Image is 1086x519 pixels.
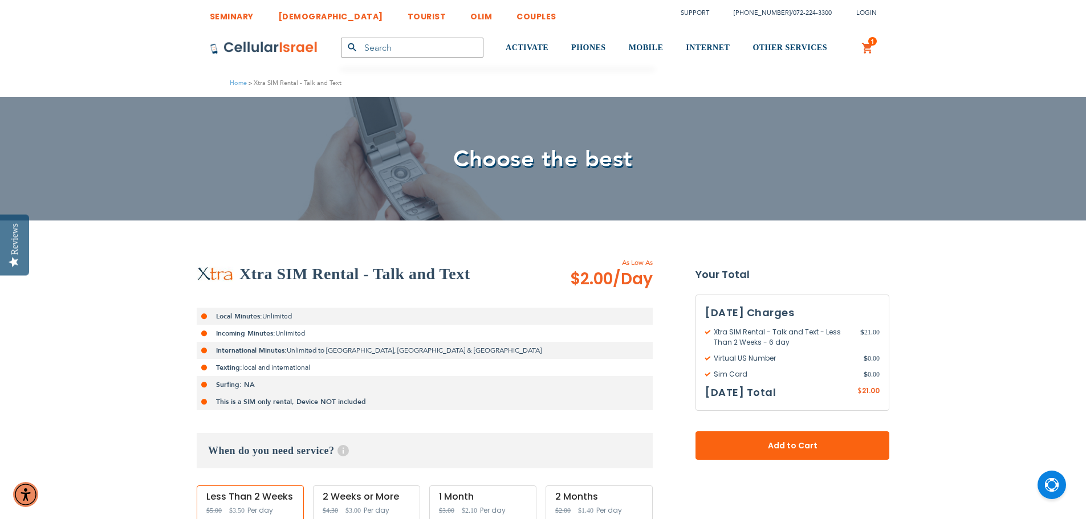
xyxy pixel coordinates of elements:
a: [PHONE_NUMBER] [734,9,791,17]
h2: Xtra SIM Rental - Talk and Text [239,263,470,285]
li: Xtra SIM Rental - Talk and Text [247,77,341,88]
h3: [DATE] Charges [705,304,880,321]
span: Login [856,9,877,17]
a: OLIM [470,3,492,24]
a: PHONES [571,27,606,70]
span: $2.00 [555,506,571,514]
div: 2 Weeks or More [323,492,410,502]
a: 072-224-3300 [793,9,832,17]
li: local and international [197,359,653,376]
a: OTHER SERVICES [753,27,827,70]
li: Unlimited [197,325,653,342]
span: $2.00 [570,268,653,291]
a: [DEMOGRAPHIC_DATA] [278,3,383,24]
a: INTERNET [686,27,730,70]
strong: This is a SIM only rental, Device NOT included [216,397,366,406]
span: Sim Card [705,369,864,379]
h3: [DATE] Total [705,384,776,401]
span: Per day [247,505,273,516]
span: INTERNET [686,43,730,52]
strong: Surfing: NA [216,380,255,389]
span: 0.00 [864,353,880,363]
button: Add to Cart [695,431,889,460]
span: Per day [480,505,506,516]
span: As Low As [539,258,653,268]
span: Per day [364,505,389,516]
span: $ [860,327,864,337]
span: $5.00 [206,506,222,514]
span: $3.00 [439,506,454,514]
div: 1 Month [439,492,527,502]
li: / [722,5,832,21]
span: Help [337,445,349,456]
span: $ [864,353,868,363]
span: $1.40 [578,506,593,514]
span: Virtual US Number [705,353,864,363]
span: MOBILE [629,43,664,52]
strong: International Minutes: [216,346,287,355]
span: $2.10 [462,506,477,514]
h3: When do you need service? [197,433,653,468]
span: 21.00 [860,327,880,348]
span: $ [857,386,862,397]
strong: Texting: [216,363,242,372]
a: Support [681,9,709,17]
span: $ [864,369,868,379]
span: 21.00 [862,386,880,395]
div: Accessibility Menu [13,482,38,507]
a: TOURIST [408,3,446,24]
span: Xtra SIM Rental - Talk and Text - Less Than 2 Weeks - 6 day [705,327,860,348]
div: Reviews [10,223,20,255]
span: Choose the best [453,144,633,175]
a: ACTIVATE [506,27,548,70]
span: PHONES [571,43,606,52]
a: Home [230,79,247,87]
span: 0.00 [864,369,880,379]
span: /Day [613,268,653,291]
span: ACTIVATE [506,43,548,52]
span: 1 [871,37,875,46]
a: MOBILE [629,27,664,70]
a: SEMINARY [210,3,254,24]
img: Xtra SIM Rental - Talk and Text [197,267,234,281]
span: Add to Cart [733,440,852,452]
span: OTHER SERVICES [753,43,827,52]
span: $3.50 [229,506,245,514]
div: 2 Months [555,492,643,502]
strong: Incoming Minutes: [216,329,275,338]
span: $3.00 [345,506,361,514]
li: Unlimited [197,308,653,325]
span: $4.30 [323,506,338,514]
img: Cellular Israel Logo [210,41,318,55]
input: Search [341,38,483,58]
a: COUPLES [516,3,556,24]
a: 1 [861,42,874,55]
div: Less Than 2 Weeks [206,492,294,502]
span: Per day [596,505,622,516]
strong: Your Total [695,266,889,283]
strong: Local Minutes: [216,312,262,321]
li: Unlimited to [GEOGRAPHIC_DATA], [GEOGRAPHIC_DATA] & [GEOGRAPHIC_DATA] [197,342,653,359]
